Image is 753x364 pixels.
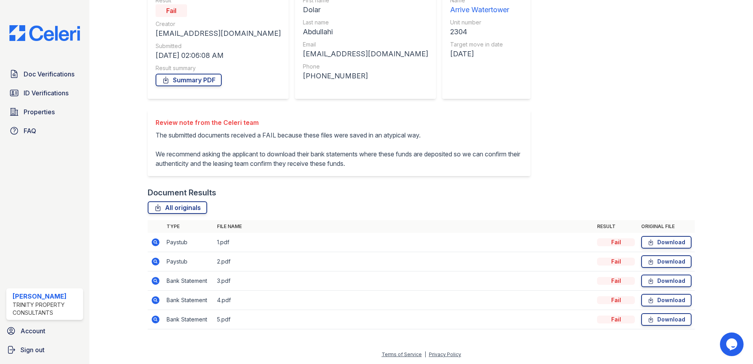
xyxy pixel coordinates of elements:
th: File name [214,220,594,233]
td: Paystub [163,252,214,271]
td: Paystub [163,233,214,252]
div: [DATE] 02:06:08 AM [156,50,281,61]
div: Email [303,41,428,48]
div: [DATE] [450,48,509,59]
a: Download [641,255,692,268]
p: The submitted documents received a FAIL because these files were saved in an atypical way. We rec... [156,130,523,168]
iframe: chat widget [720,332,745,356]
div: Fail [597,238,635,246]
div: 2304 [450,26,509,37]
td: 5.pdf [214,310,594,329]
div: Fail [597,277,635,285]
div: Fail [156,4,187,17]
a: Doc Verifications [6,66,83,82]
td: 3.pdf [214,271,594,291]
div: | [425,351,426,357]
span: Sign out [20,345,45,355]
a: Sign out [3,342,86,358]
td: 2.pdf [214,252,594,271]
td: Bank Statement [163,291,214,310]
span: Properties [24,107,55,117]
a: All originals [148,201,207,214]
div: Result summary [156,64,281,72]
div: Review note from the Celeri team [156,118,523,127]
td: 1.pdf [214,233,594,252]
div: Fail [597,296,635,304]
span: ID Verifications [24,88,69,98]
a: Summary PDF [156,74,222,86]
div: Unit number [450,19,509,26]
td: Bank Statement [163,271,214,291]
div: Submitted [156,42,281,50]
div: [PERSON_NAME] [13,292,80,301]
span: Account [20,326,45,336]
div: Abdullahi [303,26,428,37]
div: Dolar [303,4,428,15]
div: Fail [597,258,635,266]
a: FAQ [6,123,83,139]
div: [EMAIL_ADDRESS][DOMAIN_NAME] [156,28,281,39]
div: Last name [303,19,428,26]
a: Download [641,236,692,249]
div: Fail [597,316,635,323]
a: Download [641,294,692,306]
th: Result [594,220,638,233]
a: Terms of Service [382,351,422,357]
div: Phone [303,63,428,71]
div: Document Results [148,187,216,198]
img: CE_Logo_Blue-a8612792a0a2168367f1c8372b55b34899dd931a85d93a1a3d3e32e68fde9ad4.png [3,25,86,41]
div: Target move in date [450,41,509,48]
td: 4.pdf [214,291,594,310]
div: [EMAIL_ADDRESS][DOMAIN_NAME] [303,48,428,59]
span: Doc Verifications [24,69,74,79]
th: Original file [638,220,695,233]
span: FAQ [24,126,36,136]
div: [PHONE_NUMBER] [303,71,428,82]
a: Account [3,323,86,339]
a: ID Verifications [6,85,83,101]
a: Download [641,275,692,287]
div: Arrive Watertower [450,4,509,15]
th: Type [163,220,214,233]
a: Download [641,313,692,326]
td: Bank Statement [163,310,214,329]
div: Trinity Property Consultants [13,301,80,317]
a: Privacy Policy [429,351,461,357]
a: Properties [6,104,83,120]
div: Creator [156,20,281,28]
